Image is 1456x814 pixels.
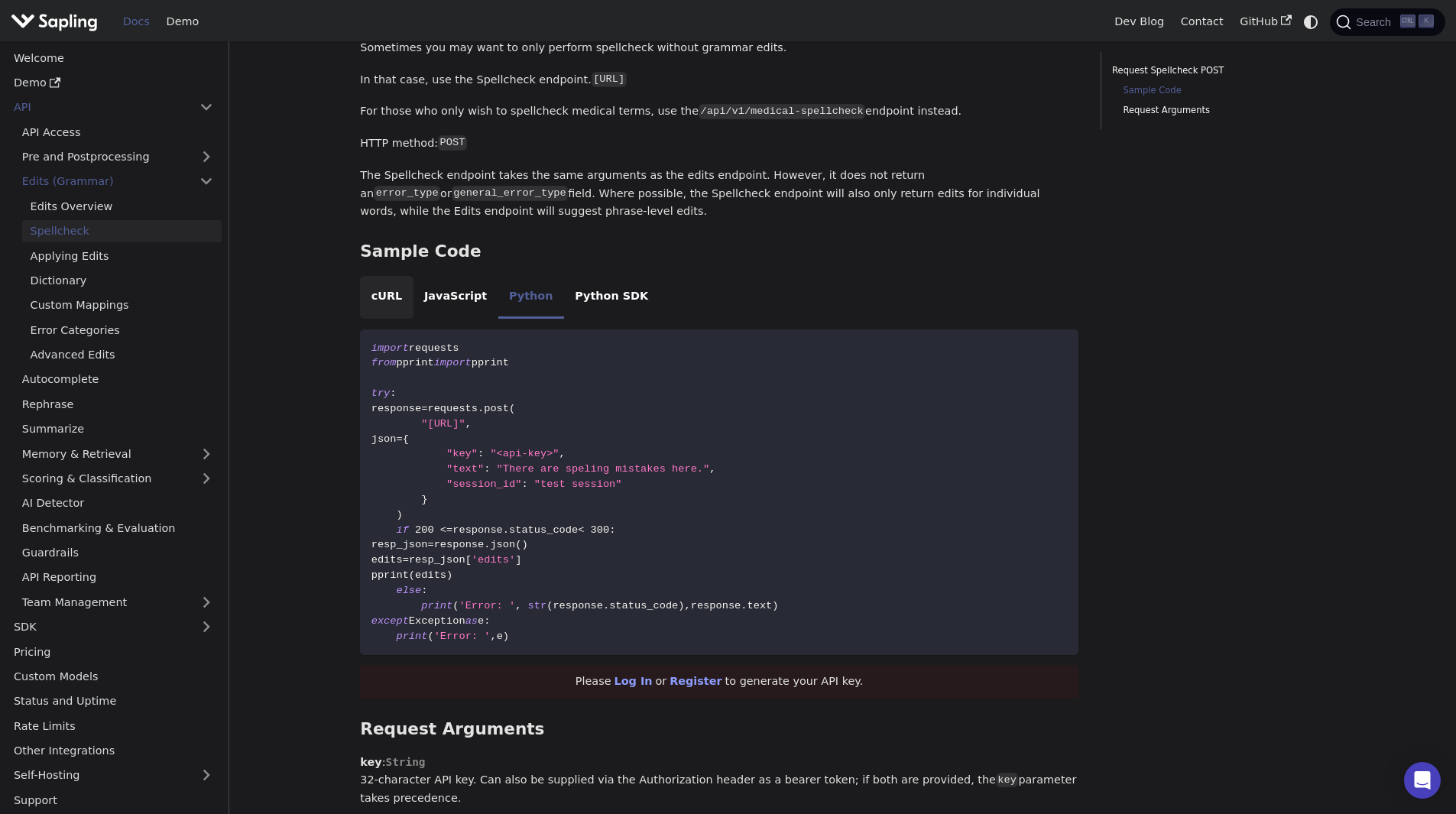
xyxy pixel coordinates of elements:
span: 300 [591,524,610,536]
kbd: K [1419,15,1434,28]
span: post [484,403,509,414]
a: Pricing [5,640,222,663]
a: Register [670,675,722,687]
a: Demo [158,10,207,34]
span: <= [440,524,452,536]
a: Demo [5,72,222,94]
a: Scoring & Classification [14,468,222,490]
p: The Spellcheck endpoint takes the same arguments as the edits endpoint. However, it does not retu... [360,167,1078,221]
button: Switch between dark and light mode (currently system mode) [1300,11,1322,33]
a: Autocomplete [14,368,222,391]
a: Guardrails [14,542,222,564]
a: Status and Uptime [5,690,222,712]
a: Dictionary [22,270,222,292]
a: Edits (Grammar) [14,170,222,193]
span: 'Error: ' [459,600,515,611]
div: Open Intercom Messenger [1404,762,1441,799]
span: ) [503,631,509,642]
span: ] [515,554,521,566]
span: , [490,631,496,642]
h3: Sample Code [360,242,1078,262]
span: = [403,554,409,566]
a: Memory & Retrieval [14,443,222,465]
span: . [478,403,484,414]
a: Rate Limits [5,715,222,737]
span: pprint [396,357,433,368]
span: pprint [472,357,509,368]
span: = [421,403,427,414]
span: = [427,539,433,550]
p: HTTP method: [360,135,1078,153]
a: Pre and Postprocessing [14,146,222,168]
span: 'Error: ' [434,631,491,642]
span: : [421,585,427,596]
code: general_error_type [452,186,568,201]
span: [ [465,554,472,566]
span: from [371,357,397,368]
p: In that case, use the Spellcheck endpoint. [360,71,1078,89]
span: e [478,615,484,627]
span: "session_id" [446,478,521,490]
span: edits [415,569,446,581]
a: GitHub [1231,10,1299,34]
span: ) [772,600,778,611]
img: Sapling.ai [11,11,98,33]
a: Rephrase [14,393,222,415]
a: Self-Hosting [5,764,222,786]
code: error_type [374,186,440,201]
a: Sample Code [1123,83,1314,98]
span: : [484,463,490,475]
li: Python SDK [564,276,660,319]
a: API Reporting [14,566,222,589]
a: Error Categories [22,319,222,341]
div: Please or to generate your API key. [360,665,1078,699]
span: ( [509,403,515,414]
span: requests [409,342,459,354]
span: ) [678,600,684,611]
span: response [452,524,503,536]
button: Collapse sidebar category 'API' [191,96,222,118]
span: ( [427,631,433,642]
a: Team Management [14,591,222,613]
span: import [434,357,472,368]
span: requests [427,403,478,414]
span: resp_json [371,539,428,550]
code: POST [438,135,467,151]
a: Advanced Edits [22,344,222,366]
button: Expand sidebar category 'SDK' [191,616,222,638]
span: "text" [446,463,484,475]
span: pprint [371,569,409,581]
a: Log In [615,675,653,687]
span: . [603,600,609,611]
a: Other Integrations [5,740,222,762]
span: , [515,600,521,611]
span: status_code [609,600,678,611]
span: json [490,539,515,550]
span: ( [452,600,459,611]
li: cURL [360,276,413,319]
span: response [434,539,485,550]
a: AI Detector [14,492,222,514]
a: SDK [5,616,191,638]
a: Welcome [5,47,222,69]
span: , [709,463,715,475]
span: "key" [446,448,478,459]
span: . [741,600,747,611]
a: API [5,96,191,118]
span: : [521,478,527,490]
code: [URL] [592,72,627,87]
a: Support [5,789,222,811]
span: , [465,418,472,430]
span: response [691,600,741,611]
span: resp_json [409,554,465,566]
span: str [528,600,547,611]
span: "There are speling mistakes here." [497,463,710,475]
a: Spellcheck [22,220,222,242]
span: 200 [415,524,434,536]
a: Contact [1172,10,1232,34]
code: key [996,773,1018,788]
span: except [371,615,409,627]
span: edits [371,554,403,566]
span: . [503,524,509,536]
span: ( [546,600,553,611]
